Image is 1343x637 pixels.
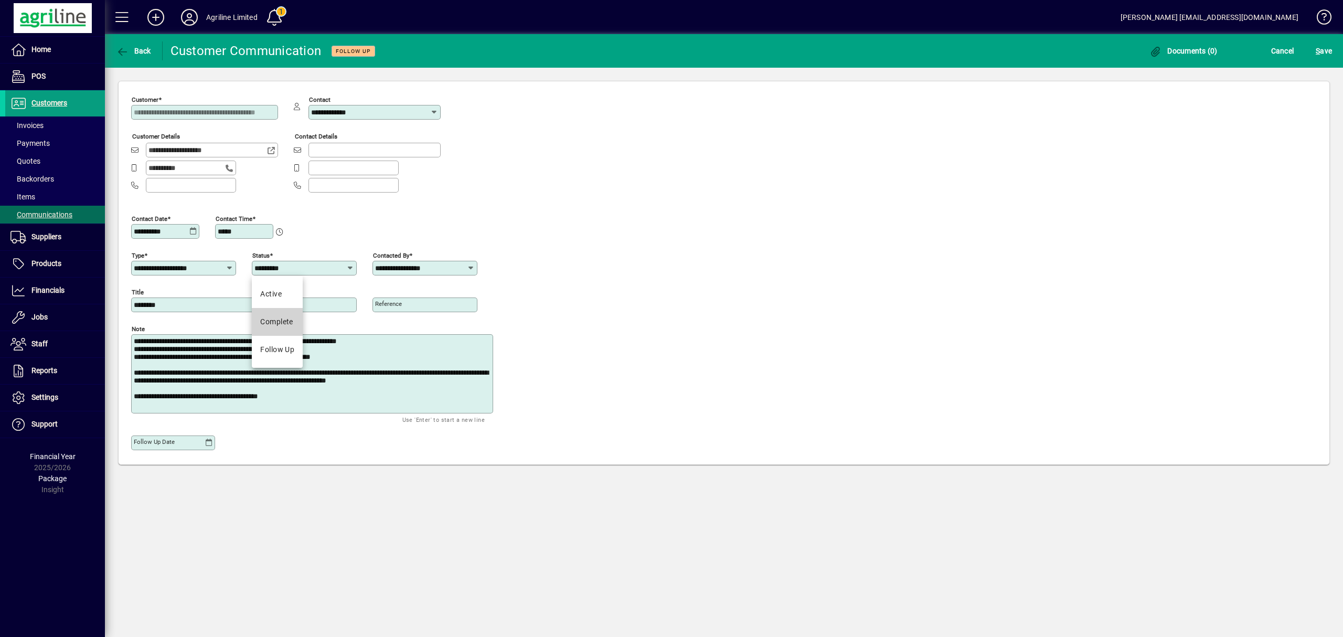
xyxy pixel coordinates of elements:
mat-label: Status [252,251,270,259]
a: Products [5,251,105,277]
div: Active [260,289,282,300]
mat-label: Contacted by [373,251,409,259]
a: Backorders [5,170,105,188]
span: Suppliers [31,232,61,241]
span: Cancel [1271,43,1294,59]
span: POS [31,72,46,80]
a: Jobs [5,304,105,331]
a: Settings [5,385,105,411]
span: Customers [31,99,67,107]
span: Follow Up [336,48,371,55]
span: S [1316,47,1320,55]
span: Backorders [10,175,54,183]
button: Profile [173,8,206,27]
a: Items [5,188,105,206]
app-page-header-button: Back [105,41,163,60]
mat-label: Contact time [216,215,252,222]
mat-label: Type [132,251,144,259]
mat-label: Reference [375,300,402,307]
mat-label: Contact [309,96,331,103]
span: Payments [10,139,50,147]
button: Cancel [1269,41,1297,60]
button: Back [113,41,154,60]
span: Quotes [10,157,40,165]
span: Communications [10,210,72,219]
a: Staff [5,331,105,357]
span: Reports [31,366,57,375]
mat-label: Title [132,288,144,295]
mat-label: Follow up date [134,438,175,445]
a: Communications [5,206,105,224]
mat-label: Contact date [132,215,167,222]
span: Financials [31,286,65,294]
div: Complete [260,316,293,327]
span: Settings [31,393,58,401]
mat-label: Note [132,325,145,332]
a: Reports [5,358,105,384]
mat-hint: Use 'Enter' to start a new line [402,413,485,426]
a: Suppliers [5,224,105,250]
div: Agriline Limited [206,9,258,26]
a: Invoices [5,116,105,134]
button: Documents (0) [1147,41,1220,60]
mat-option: Active [252,280,303,308]
a: Home [5,37,105,63]
span: Invoices [10,121,44,130]
span: Staff [31,339,48,348]
mat-option: Complete [252,308,303,336]
a: Payments [5,134,105,152]
div: [PERSON_NAME] [EMAIL_ADDRESS][DOMAIN_NAME] [1121,9,1298,26]
span: Financial Year [30,452,76,461]
button: Save [1313,41,1335,60]
a: Financials [5,278,105,304]
div: Customer Communication [170,43,322,59]
a: POS [5,63,105,90]
button: Add [139,8,173,27]
a: Quotes [5,152,105,170]
span: Products [31,259,61,268]
div: Follow Up [260,344,294,355]
span: Items [10,193,35,201]
span: Support [31,420,58,428]
span: Back [116,47,151,55]
mat-label: Customer [132,96,158,103]
span: Home [31,45,51,54]
span: ave [1316,43,1332,59]
span: Documents (0) [1149,47,1218,55]
span: Jobs [31,313,48,321]
a: Support [5,411,105,438]
span: Package [38,474,67,483]
a: Knowledge Base [1309,2,1330,36]
mat-option: Follow Up [252,336,303,364]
